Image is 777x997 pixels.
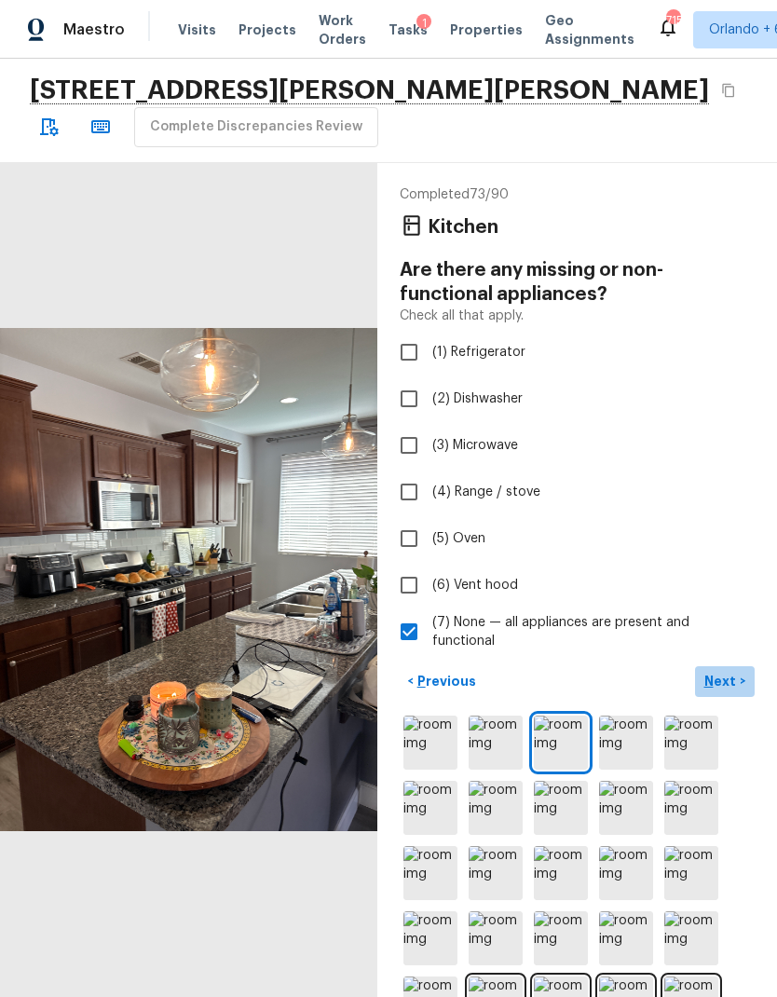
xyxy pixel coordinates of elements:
h4: Are there any missing or non-functional appliances? [400,258,755,307]
span: (5) Oven [432,529,485,548]
span: Projects [239,20,296,39]
img: room img [664,846,718,900]
img: room img [469,911,523,965]
span: (6) Vent hood [432,576,518,594]
img: room img [534,911,588,965]
span: Tasks [388,23,428,36]
img: room img [599,911,653,965]
span: (7) None — all appliances are present and functional [432,613,740,650]
img: room img [534,781,588,835]
img: room img [664,781,718,835]
img: room img [469,846,523,900]
span: (4) Range / stove [432,483,540,501]
span: Properties [450,20,523,39]
p: Next [704,672,740,690]
img: room img [664,911,718,965]
span: Visits [178,20,216,39]
span: (1) Refrigerator [432,343,525,362]
span: (2) Dishwasher [432,389,523,408]
img: room img [534,846,588,900]
p: Check all that apply. [400,307,524,325]
button: Copy Address [716,78,741,102]
img: room img [403,781,457,835]
h4: Kitchen [428,215,498,239]
button: Next> [695,666,755,697]
div: 715 [666,11,679,30]
button: <Previous [400,666,484,697]
img: room img [469,781,523,835]
img: room img [664,716,718,770]
img: room img [403,846,457,900]
img: room img [599,716,653,770]
span: Geo Assignments [545,11,634,48]
img: room img [599,781,653,835]
img: room img [403,911,457,965]
img: room img [469,716,523,770]
img: room img [403,716,457,770]
img: room img [534,716,588,770]
div: 1 [416,14,431,33]
span: Maestro [63,20,125,39]
span: Work Orders [319,11,366,48]
p: Previous [414,672,476,690]
img: room img [599,846,653,900]
span: (3) Microwave [432,436,518,455]
p: Completed 73 / 90 [400,185,755,204]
